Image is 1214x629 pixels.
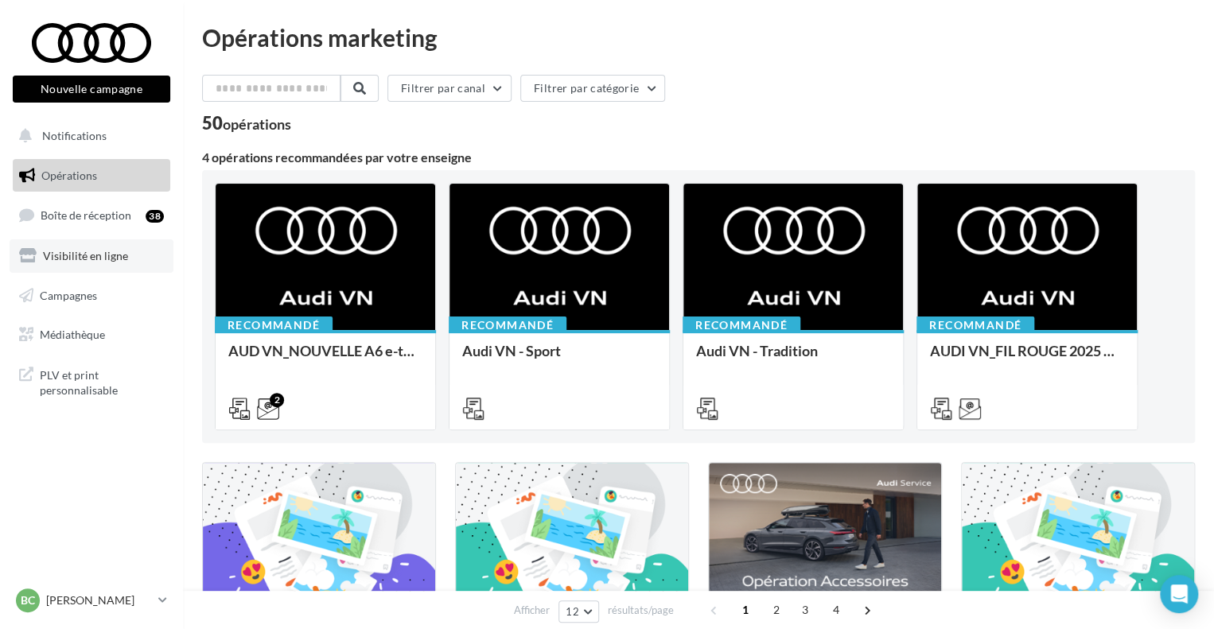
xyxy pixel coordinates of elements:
div: opérations [223,117,291,131]
button: Filtrer par canal [387,75,512,102]
div: Audi VN - Sport [462,343,656,375]
div: Recommandé [449,316,566,334]
div: Recommandé [683,316,800,334]
span: Visibilité en ligne [43,249,128,262]
button: 12 [558,600,599,623]
div: Recommandé [215,316,333,334]
span: Campagnes [40,288,97,301]
span: BC [21,592,35,608]
div: Audi VN - Tradition [696,343,890,375]
a: Campagnes [10,279,173,313]
div: 38 [146,210,164,223]
div: Recommandé [916,316,1034,334]
span: Médiathèque [40,328,105,341]
div: AUD VN_NOUVELLE A6 e-tron [228,343,422,375]
a: Médiathèque [10,318,173,351]
div: 50 [202,115,291,132]
a: Boîte de réception38 [10,198,173,232]
a: Opérations [10,159,173,192]
a: BC [PERSON_NAME] [13,585,170,615]
div: Open Intercom Messenger [1160,575,1198,613]
span: 12 [566,605,579,618]
span: PLV et print personnalisable [40,364,164,398]
span: 2 [764,597,789,623]
p: [PERSON_NAME] [46,592,152,608]
button: Filtrer par catégorie [520,75,665,102]
a: PLV et print personnalisable [10,358,173,405]
span: Boîte de réception [41,208,131,222]
button: Nouvelle campagne [13,76,170,103]
span: résultats/page [608,603,674,618]
span: 3 [792,597,818,623]
span: 1 [733,597,758,623]
a: Visibilité en ligne [10,239,173,273]
span: Afficher [514,603,550,618]
div: AUDI VN_FIL ROUGE 2025 - A1, Q2, Q3, Q5 et Q4 e-tron [930,343,1124,375]
span: Opérations [41,169,97,182]
button: Notifications [10,119,167,153]
span: 4 [823,597,849,623]
span: Notifications [42,129,107,142]
div: Opérations marketing [202,25,1195,49]
div: 2 [270,393,284,407]
div: 4 opérations recommandées par votre enseigne [202,151,1195,164]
